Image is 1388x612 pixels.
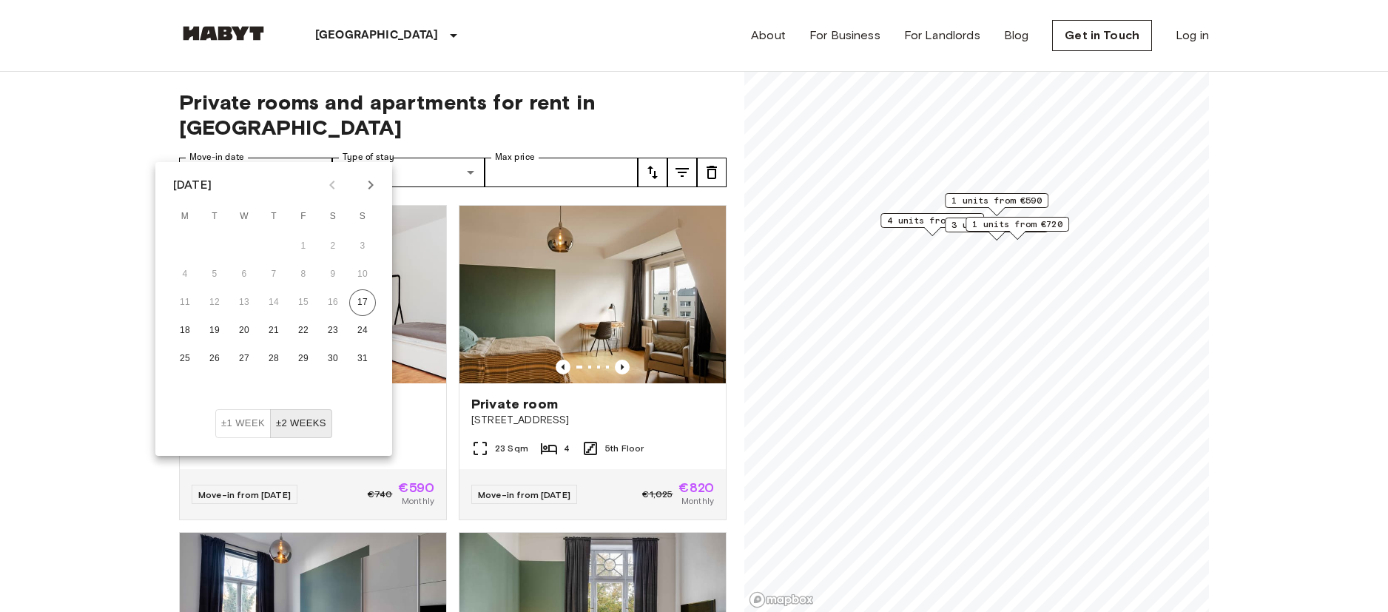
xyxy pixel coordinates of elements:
a: For Business [809,27,880,44]
a: For Landlords [904,27,980,44]
label: Max price [495,151,535,164]
span: [STREET_ADDRESS] [471,413,714,428]
button: 28 [260,346,287,372]
img: Marketing picture of unit DE-03-001-003-01HF [459,206,726,383]
button: 29 [290,346,317,372]
div: Map marker [966,217,1069,240]
button: 26 [201,346,228,372]
button: ±1 week [215,409,271,438]
button: tune [638,158,667,187]
button: Previous image [556,360,570,374]
div: Map marker [945,218,1048,241]
span: Private rooms and apartments for rent in [GEOGRAPHIC_DATA] [179,90,727,140]
span: Private room [471,395,558,413]
span: 5th Floor [605,442,644,455]
span: €1,025 [642,488,673,501]
span: 4 units from €770 [887,214,977,227]
span: Monthly [681,494,714,508]
button: 18 [172,317,198,344]
img: Habyt [179,26,268,41]
span: Move-in from [DATE] [478,489,570,500]
button: 31 [349,346,376,372]
span: Saturday [320,202,346,232]
span: Monthly [402,494,434,508]
span: Sunday [349,202,376,232]
button: 17 [349,289,376,316]
p: [GEOGRAPHIC_DATA] [315,27,439,44]
span: 23 Sqm [495,442,528,455]
span: 1 units from €590 [951,194,1042,207]
span: €590 [398,481,434,494]
button: Next month [358,172,383,198]
button: tune [667,158,697,187]
button: ±2 weeks [270,409,332,438]
div: Map marker [880,213,984,236]
a: Log in [1176,27,1209,44]
button: 25 [172,346,198,372]
button: 30 [320,346,346,372]
div: Move In Flexibility [215,409,332,438]
div: Map marker [945,193,1048,216]
span: Friday [290,202,317,232]
span: Wednesday [231,202,257,232]
span: €740 [368,488,393,501]
span: 3 units from €760 [951,218,1042,232]
span: Move-in from [DATE] [198,489,291,500]
button: 23 [320,317,346,344]
span: 4 [564,442,570,455]
span: 1 units from €720 [972,218,1062,231]
a: Mapbox logo [749,591,814,608]
span: €820 [678,481,714,494]
span: Tuesday [201,202,228,232]
a: Marketing picture of unit DE-03-001-003-01HFPrevious imagePrevious imagePrivate room[STREET_ADDRE... [459,205,727,520]
button: 21 [260,317,287,344]
a: About [751,27,786,44]
label: Type of stay [343,151,394,164]
button: Previous image [615,360,630,374]
span: Thursday [260,202,287,232]
button: 20 [231,317,257,344]
a: Blog [1004,27,1029,44]
button: tune [697,158,727,187]
a: Get in Touch [1052,20,1152,51]
button: 19 [201,317,228,344]
button: 27 [231,346,257,372]
span: Monday [172,202,198,232]
button: 22 [290,317,317,344]
label: Move-in date [189,151,244,164]
div: [DATE] [173,176,212,194]
button: 24 [349,317,376,344]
